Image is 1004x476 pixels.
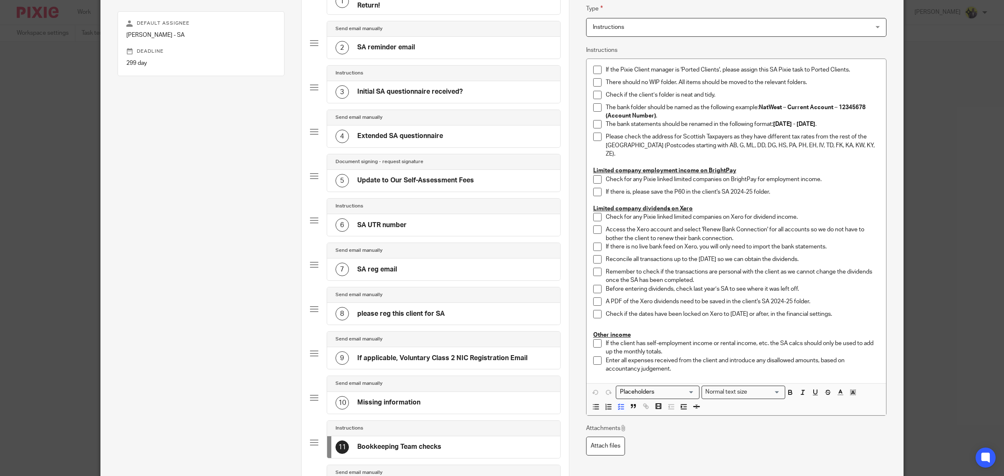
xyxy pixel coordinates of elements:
p: Please check the address for Scottish Taxpayers as they have different tax rates from the rest of... [606,133,879,158]
div: Placeholders [616,386,699,399]
div: Search for option [616,386,699,399]
p: Reconcile all transactions up to the [DATE] so we can obtain the dividends. [606,255,879,264]
u: Limited company dividends on Xero [593,206,693,212]
p: The bank statements should be renamed in the following format: . [606,120,879,128]
div: 4 [336,130,349,143]
p: Check for any Pixie linked limited companies on BrightPay for employment income. [606,175,879,184]
div: 5 [336,174,349,187]
div: 3 [336,85,349,99]
h4: Initial SA questionnaire received? [357,87,463,96]
h4: please reg this client for SA [357,310,445,318]
u: Other income [593,332,631,338]
h4: Send email manually [336,380,382,387]
p: Deadline [126,48,276,55]
p: If there is no live bank feed on Xero, you will only need to import the bank statements. [606,243,879,251]
h4: Send email manually [336,247,382,254]
div: 9 [336,351,349,365]
p: The bank folder should be named as the following example: . [606,103,879,120]
h4: Document signing - request signature [336,159,423,165]
input: Search for option [750,388,780,397]
p: If there is, please save the P60 in the client's SA 2024-25 folder. [606,188,879,196]
h4: SA reminder email [357,43,415,52]
p: Check for any Pixie linked limited companies on Xero for dividend income. [606,213,879,221]
h4: If applicable, Voluntary Class 2 NIC Registration Email [357,354,528,363]
p: Check if the client’s folder is neat and tidy. [606,91,879,99]
p: 299 day [126,59,276,67]
p: Before entering dividends, check last year’s SA to see where it was left off. [606,285,879,293]
p: If the client has self-employment income or rental income, etc. the SA calcs should only be used ... [606,339,879,356]
div: 6 [336,218,349,232]
h4: Send email manually [336,336,382,343]
h4: Send email manually [336,114,382,121]
p: [PERSON_NAME] - SA [126,31,276,39]
p: A PDF of the Xero dividends need to be saved in the client's SA 2024-25 folder. [606,297,879,306]
h4: Send email manually [336,26,382,32]
h4: Update to Our Self-Assessment Fees [357,176,474,185]
h4: Instructions [336,70,363,77]
p: There should no WIP folder. All items should be moved to the relevant folders. [606,78,879,87]
p: Check if the dates have been locked on Xero to [DATE] or after, in the financial settings. [606,310,879,318]
h4: Extended SA questionnaire [357,132,443,141]
h4: SA reg email [357,265,397,274]
p: Default assignee [126,20,276,27]
span: Normal text size [704,388,749,397]
h4: Missing information [357,398,420,407]
u: Limited company employment income on BrightPay [593,168,736,174]
div: 7 [336,263,349,276]
h4: Bookkeeping Team checks [357,443,441,451]
h4: Instructions [336,203,363,210]
label: Instructions [586,46,617,54]
h4: Send email manually [336,292,382,298]
div: Search for option [702,386,785,399]
h4: Send email manually [336,469,382,476]
div: Text styles [702,386,785,399]
div: 11 [336,440,349,454]
p: Access the Xero account and select 'Renew Bank Connection' for all accounts so we do not have to ... [606,225,879,243]
label: Type [586,4,603,13]
div: 8 [336,307,349,320]
div: 2 [336,41,349,54]
input: Search for option [617,388,694,397]
p: Attachments [586,424,627,432]
h4: Instructions [336,425,363,432]
span: Instructions [593,24,624,30]
p: If the Pixie Client manager is 'Ported Clients', please assign this SA Pixie task to Ported Clients. [606,66,879,74]
div: 10 [336,396,349,409]
h4: SA UTR number [357,221,407,230]
p: Enter all expenses received from the client and introduce any disallowed amounts, based on accoun... [606,356,879,374]
strong: [DATE] - [DATE] [773,121,815,127]
p: Remember to check if the transactions are personal with the client as we cannot change the divide... [606,268,879,285]
label: Attach files [586,437,625,456]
